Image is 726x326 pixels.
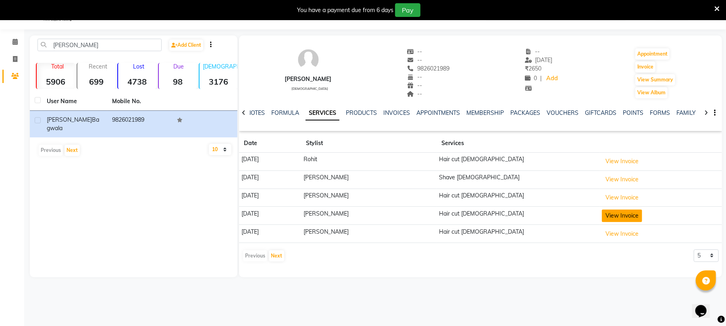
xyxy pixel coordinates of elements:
a: Add Client [169,39,203,51]
td: [PERSON_NAME] [301,225,437,243]
td: [DATE] [239,225,301,243]
div: You have a payment due from 6 days [297,6,393,15]
img: avatar [296,48,320,72]
a: MEMBERSHIP [466,109,504,116]
td: Shave [DEMOGRAPHIC_DATA] [437,170,599,189]
a: FORMS [650,109,670,116]
td: Hair cut [DEMOGRAPHIC_DATA] [437,153,599,171]
strong: 699 [77,77,116,87]
a: VOUCHERS [547,109,578,116]
span: [DATE] [525,56,553,64]
td: Hair cut [DEMOGRAPHIC_DATA] [437,207,599,225]
td: [DATE] [239,170,301,189]
span: -- [407,56,422,64]
td: [PERSON_NAME] [301,207,437,225]
th: Stylist [301,134,437,153]
a: SERVICES [306,106,339,120]
button: Pay [395,3,420,17]
button: View Invoice [602,191,642,204]
td: [PERSON_NAME] [301,189,437,207]
p: Total [40,63,75,70]
input: Search by Name/Mobile/Email/Code [37,39,162,51]
td: [DATE] [239,207,301,225]
td: Rohit [301,153,437,171]
td: Hair cut [DEMOGRAPHIC_DATA] [437,189,599,207]
span: -- [525,48,540,55]
p: Lost [121,63,156,70]
td: [DATE] [239,189,301,207]
a: GIFTCARDS [585,109,616,116]
button: View Invoice [602,210,642,222]
button: Appointment [635,48,670,60]
span: [DEMOGRAPHIC_DATA] [291,87,328,91]
button: View Invoice [602,155,642,168]
td: Hair cut [DEMOGRAPHIC_DATA] [437,225,599,243]
button: Next [64,145,80,156]
span: -- [407,82,422,89]
a: NOTES [247,109,265,116]
p: Recent [81,63,116,70]
button: View Invoice [602,173,642,186]
span: -- [407,90,422,98]
a: Add [545,73,559,84]
th: User Name [42,92,107,111]
strong: 4738 [118,77,156,87]
a: PRODUCTS [346,109,377,116]
strong: 3176 [200,77,238,87]
iframe: chat widget [692,294,718,318]
th: Mobile No. [107,92,173,111]
th: Date [239,134,301,153]
strong: 5906 [37,77,75,87]
a: FORMULA [271,109,299,116]
p: [DEMOGRAPHIC_DATA] [203,63,238,70]
a: APPOINTMENTS [416,109,460,116]
a: FAMILY [676,109,696,116]
span: -- [407,48,422,55]
span: -- [407,73,422,81]
button: View Summary [635,74,675,85]
span: [PERSON_NAME] [47,116,92,123]
a: PACKAGES [510,109,540,116]
button: View Album [635,87,668,98]
td: [DATE] [239,153,301,171]
span: 2650 [525,65,541,72]
span: 9826021989 [407,65,450,72]
th: Services [437,134,599,153]
td: [PERSON_NAME] [301,170,437,189]
p: Due [160,63,197,70]
td: 9826021989 [107,111,173,137]
span: 0 [525,75,537,82]
a: POINTS [623,109,643,116]
div: [PERSON_NAME] [285,75,332,83]
span: ₹ [525,65,528,72]
a: INVOICES [383,109,410,116]
strong: 98 [159,77,197,87]
button: Next [269,250,284,262]
button: Invoice [635,61,655,73]
span: | [540,74,542,83]
button: View Invoice [602,228,642,240]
